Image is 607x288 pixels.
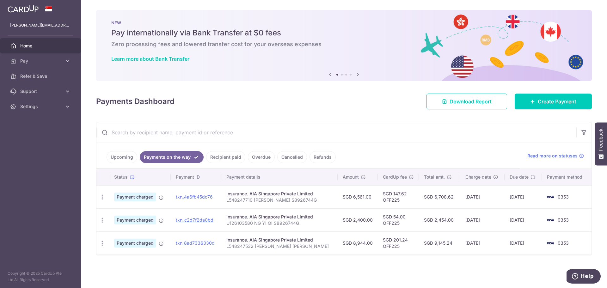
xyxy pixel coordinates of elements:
p: L548247710 [PERSON_NAME] S8926744G [226,197,333,203]
td: SGD 201.24 OFF225 [378,231,419,254]
a: Recipient paid [206,151,245,163]
td: SGD 54.00 OFF225 [378,208,419,231]
a: Download Report [426,94,507,109]
span: 0353 [558,240,569,246]
div: Insurance. AIA Singapore Private Limited [226,214,333,220]
p: [PERSON_NAME][EMAIL_ADDRESS][DOMAIN_NAME] [10,22,71,28]
span: Status [114,174,128,180]
a: Payments on the way [140,151,204,163]
a: txn_4a6fb45dc76 [176,194,213,199]
td: [DATE] [460,208,505,231]
a: Refunds [310,151,336,163]
span: 0353 [558,194,569,199]
a: Cancelled [277,151,307,163]
th: Payment ID [171,169,221,185]
span: Payment charged [114,193,156,201]
td: [DATE] [505,231,542,254]
td: [DATE] [460,185,505,208]
td: SGD 2,400.00 [338,208,378,231]
a: txn_8ad7336330d [176,240,215,246]
img: CardUp [8,5,39,13]
span: Charge date [465,174,491,180]
img: Bank Card [544,216,556,224]
button: Feedback - Show survey [595,122,607,165]
span: Payment charged [114,216,156,224]
div: Insurance. AIA Singapore Private Limited [226,191,333,197]
span: Payment charged [114,239,156,248]
p: L548247532 [PERSON_NAME] [PERSON_NAME] [226,243,333,249]
span: Total amt. [424,174,445,180]
span: Feedback [598,129,604,151]
input: Search by recipient name, payment id or reference [96,122,576,143]
td: [DATE] [460,231,505,254]
th: Payment method [542,169,592,185]
img: Bank transfer banner [96,10,592,81]
p: NEW [111,20,577,25]
td: [DATE] [505,208,542,231]
td: SGD 8,944.00 [338,231,378,254]
td: SGD 147.62 OFF225 [378,185,419,208]
span: Refer & Save [20,73,62,79]
a: Create Payment [515,94,592,109]
span: Home [20,43,62,49]
span: Download Report [450,98,492,105]
a: Upcoming [107,151,137,163]
iframe: Opens a widget where you can find more information [567,269,601,285]
p: U126103580 NG YI QI S8926744G [226,220,333,226]
td: [DATE] [505,185,542,208]
span: Amount [343,174,359,180]
span: Pay [20,58,62,64]
a: Read more on statuses [527,153,584,159]
h5: Pay internationally via Bank Transfer at $0 fees [111,28,577,38]
span: Support [20,88,62,95]
td: SGD 6,561.00 [338,185,378,208]
th: Payment details [221,169,338,185]
td: SGD 6,708.62 [419,185,460,208]
div: Insurance. AIA Singapore Private Limited [226,237,333,243]
img: Bank Card [544,193,556,201]
span: CardUp fee [383,174,407,180]
a: Overdue [248,151,275,163]
td: SGD 2,454.00 [419,208,460,231]
span: Create Payment [538,98,576,105]
img: Bank Card [544,239,556,247]
h6: Zero processing fees and lowered transfer cost for your overseas expenses [111,40,577,48]
span: Due date [510,174,529,180]
a: txn_c2d7f2da0bd [176,217,213,223]
td: SGD 9,145.24 [419,231,460,254]
a: Learn more about Bank Transfer [111,56,189,62]
span: 0353 [558,217,569,223]
h4: Payments Dashboard [96,96,175,107]
span: Read more on statuses [527,153,578,159]
span: Settings [20,103,62,110]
